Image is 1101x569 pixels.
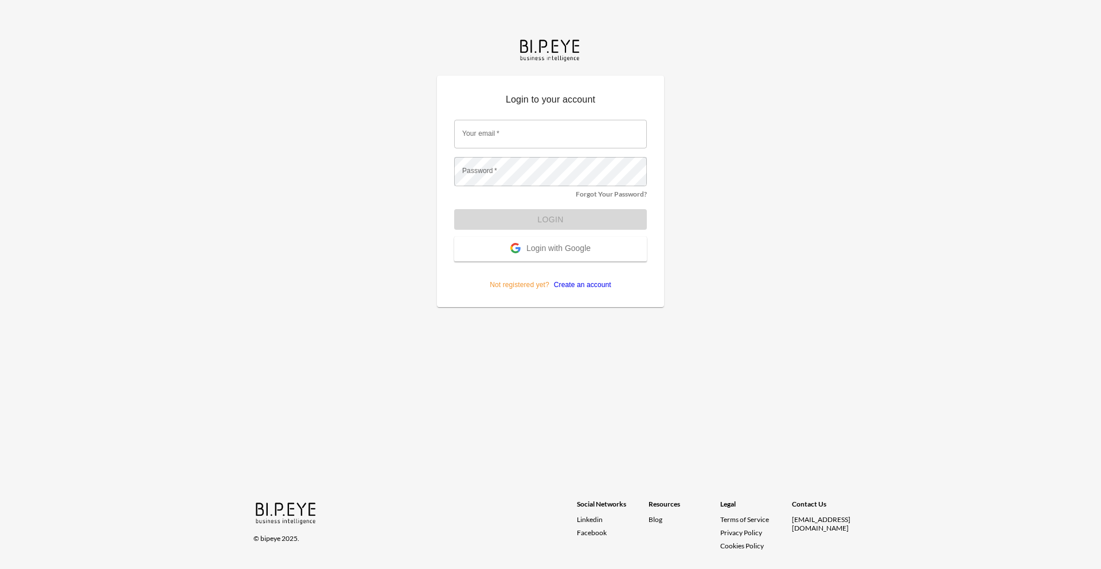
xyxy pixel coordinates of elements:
img: bipeye-logo [518,37,583,62]
div: Social Networks [577,500,649,515]
div: © bipeye 2025. [253,527,561,543]
a: Forgot Your Password? [576,190,647,198]
span: Facebook [577,528,607,537]
div: Contact Us [792,500,864,515]
div: [EMAIL_ADDRESS][DOMAIN_NAME] [792,515,864,532]
a: Privacy Policy [720,528,762,537]
p: Not registered yet? [454,261,647,290]
img: bipeye-logo [253,500,319,525]
span: Linkedin [577,515,603,524]
a: Create an account [549,281,611,289]
a: Blog [649,515,662,524]
p: Login to your account [454,93,647,111]
button: Login with Google [454,237,647,261]
div: Resources [649,500,720,515]
span: Login with Google [526,244,591,255]
a: Cookies Policy [720,541,764,550]
a: Terms of Service [720,515,787,524]
a: Facebook [577,528,649,537]
div: Legal [720,500,792,515]
a: Linkedin [577,515,649,524]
